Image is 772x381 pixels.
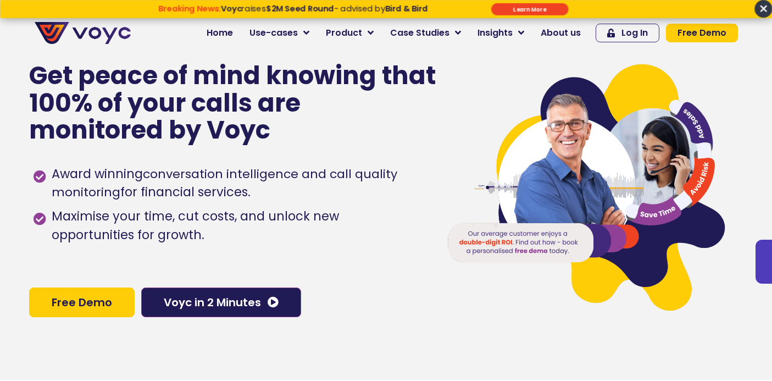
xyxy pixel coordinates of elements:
[541,26,581,40] span: About us
[29,288,135,317] a: Free Demo
[666,24,738,42] a: Free Demo
[198,22,241,44] a: Home
[52,297,112,308] span: Free Demo
[158,3,221,14] strong: Breaking News:
[141,288,301,317] a: Voyc in 2 Minutes
[318,22,382,44] a: Product
[390,26,449,40] span: Case Studies
[469,22,532,44] a: Insights
[266,3,334,14] strong: $2M Seed Round
[49,165,424,202] span: Award winning for financial services.
[117,4,468,23] div: Breaking News: Voyc raises $2M Seed Round - advised by Bird & Bird
[221,3,427,14] span: raises - advised by
[164,297,261,308] span: Voyc in 2 Minutes
[326,26,362,40] span: Product
[677,29,726,37] span: Free Demo
[621,29,648,37] span: Log In
[491,3,569,15] div: Submit
[596,24,659,42] a: Log In
[207,26,233,40] span: Home
[249,26,298,40] span: Use-cases
[52,165,397,201] h1: conversation intelligence and call quality monitoring
[29,62,437,144] p: Get peace of mind knowing that 100% of your calls are monitored by Voyc
[382,22,469,44] a: Case Studies
[477,26,513,40] span: Insights
[532,22,589,44] a: About us
[385,3,427,14] strong: Bird & Bird
[35,22,131,44] img: voyc-full-logo
[221,3,241,14] strong: Voyc
[49,207,424,245] span: Maximise your time, cut costs, and unlock new opportunities for growth.
[241,22,318,44] a: Use-cases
